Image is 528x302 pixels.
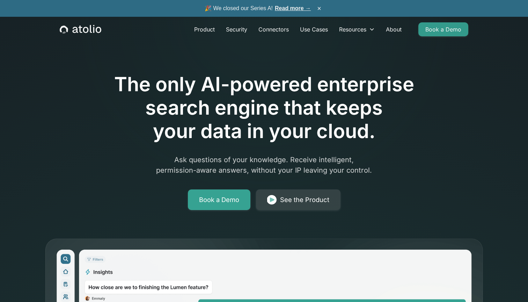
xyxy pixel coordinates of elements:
a: Book a Demo [188,189,250,210]
div: Resources [333,22,380,36]
a: Read more → [275,5,311,11]
a: home [60,25,101,34]
a: Connectors [253,22,294,36]
a: Security [220,22,253,36]
a: See the Product [256,189,340,210]
a: Product [189,22,220,36]
div: Resources [339,25,366,34]
a: Use Cases [294,22,333,36]
a: About [380,22,407,36]
a: Book a Demo [418,22,468,36]
h1: The only AI-powered enterprise search engine that keeps your data in your cloud. [85,73,443,143]
p: Ask questions of your knowledge. Receive intelligent, permission-aware answers, without your IP l... [130,154,398,175]
span: 🎉 We closed our Series A! [205,4,311,13]
button: × [315,5,323,12]
div: See the Product [280,195,329,205]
